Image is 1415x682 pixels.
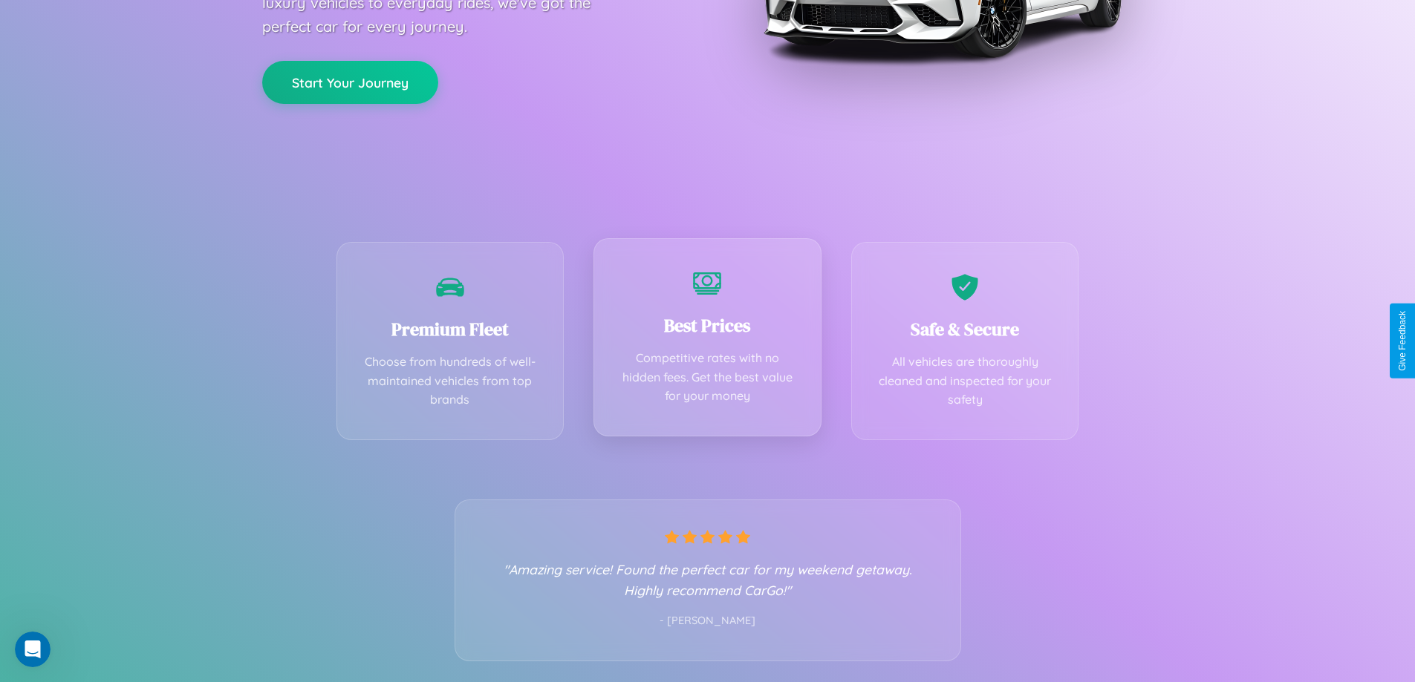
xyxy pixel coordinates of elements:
iframe: Intercom live chat [15,632,51,667]
h3: Best Prices [617,313,798,338]
h3: Premium Fleet [360,317,541,341]
button: Start Your Journey [262,61,438,104]
h3: Safe & Secure [874,317,1056,341]
p: "Amazing service! Found the perfect car for my weekend getaway. Highly recommend CarGo!" [485,559,931,600]
p: - [PERSON_NAME] [485,611,931,631]
div: Give Feedback [1397,311,1408,371]
p: Choose from hundreds of well-maintained vehicles from top brands [360,353,541,410]
p: Competitive rates with no hidden fees. Get the best value for your money [617,349,798,406]
p: All vehicles are thoroughly cleaned and inspected for your safety [874,353,1056,410]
